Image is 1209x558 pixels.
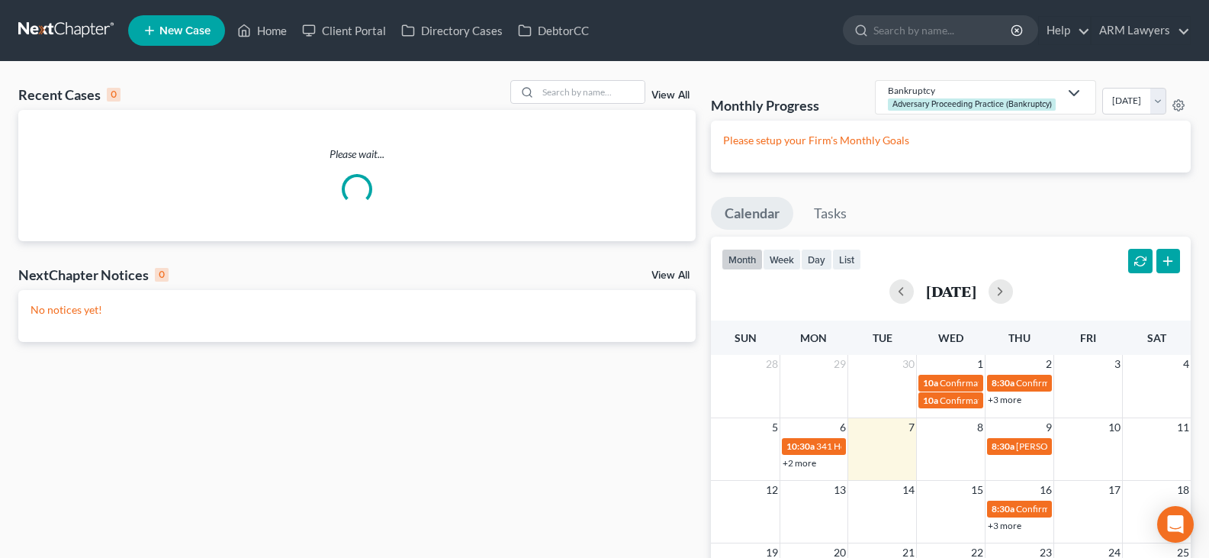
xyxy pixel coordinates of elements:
[1038,481,1053,499] span: 16
[722,249,763,269] button: month
[888,84,1059,97] div: Bankruptcy
[764,355,780,373] span: 28
[923,395,938,406] span: 10a
[888,98,1056,110] div: Adversary Proceeding Practice (Bankruptcy)
[651,270,690,281] a: View All
[938,331,963,344] span: Wed
[901,481,916,499] span: 14
[873,331,892,344] span: Tue
[907,418,916,437] span: 7
[1044,355,1053,373] span: 2
[976,418,985,437] span: 8
[394,17,510,44] a: Directory Cases
[832,481,847,499] span: 13
[940,395,1114,406] span: Confirmation Hearing for [PERSON_NAME]
[800,331,827,344] span: Mon
[1175,418,1191,437] span: 11
[873,16,1013,44] input: Search by name...
[510,17,596,44] a: DebtorCC
[735,331,757,344] span: Sun
[1175,481,1191,499] span: 18
[992,440,1014,452] span: 8:30a
[107,88,121,102] div: 0
[832,355,847,373] span: 29
[786,440,815,452] span: 10:30a
[1113,355,1122,373] span: 3
[901,355,916,373] span: 30
[31,302,683,318] p: No notices yet!
[992,503,1014,514] span: 8:30a
[155,268,169,282] div: 0
[294,17,394,44] a: Client Portal
[1157,506,1194,543] div: Open Intercom Messenger
[1107,481,1122,499] span: 17
[711,197,793,231] a: Calendar
[940,377,1114,389] span: Confirmation Hearing for [PERSON_NAME]
[801,249,832,269] button: day
[1039,17,1090,44] a: Help
[723,133,1178,148] p: Please setup your Firm's Monthly Goals
[1016,440,1140,452] span: [PERSON_NAME] 341 Meeting
[711,96,819,115] h3: Monthly Progress
[651,90,690,101] a: View All
[230,17,294,44] a: Home
[1044,418,1053,437] span: 9
[1092,17,1190,44] a: ARM Lawyers
[1107,418,1122,437] span: 10
[800,197,860,231] a: Tasks
[1008,331,1031,344] span: Thu
[992,377,1014,389] span: 8:30a
[969,481,985,499] span: 15
[770,418,780,437] span: 5
[1147,331,1166,344] span: Sat
[1080,331,1096,344] span: Fri
[764,481,780,499] span: 12
[832,249,861,269] button: list
[18,266,169,284] div: NextChapter Notices
[538,81,645,103] input: Search by name...
[1182,355,1191,373] span: 4
[816,440,953,452] span: 341 Hearing for [PERSON_NAME]
[159,25,211,37] span: New Case
[988,394,1021,405] a: +3 more
[988,520,1021,531] a: +3 more
[923,377,938,389] span: 10a
[18,85,121,104] div: Recent Cases
[18,147,696,162] p: Please wait...
[976,355,985,373] span: 1
[763,249,801,269] button: week
[783,457,816,469] a: +2 more
[926,283,976,299] h2: [DATE]
[838,418,847,437] span: 6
